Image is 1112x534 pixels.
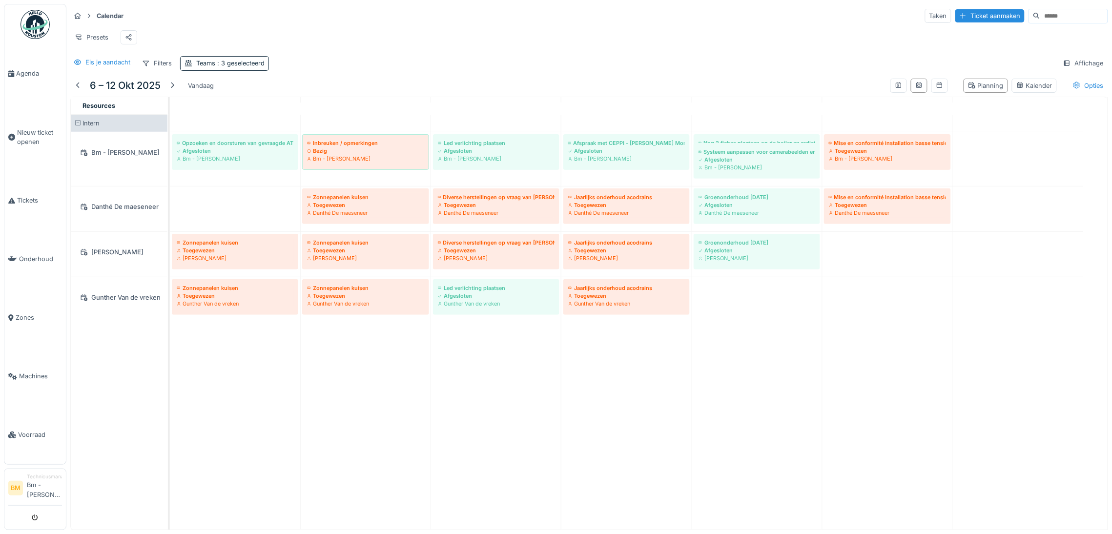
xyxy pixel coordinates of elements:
[568,139,685,147] div: Afspraak met CEPPI - [PERSON_NAME] Montasse om 11 uur
[1059,56,1108,70] div: Affichage
[568,209,685,217] div: Danthé De maeseneer
[4,103,66,171] a: Nieuw ticket openen
[568,292,685,300] div: Toegewezen
[307,209,424,217] div: Danthé De maeseneer
[177,246,293,254] div: Toegewezen
[77,146,162,159] div: Bm - [PERSON_NAME]
[77,291,162,304] div: Gunther Van de vreken
[307,246,424,254] div: Toegewezen
[743,99,771,112] a: 10 oktober 2025
[70,30,113,44] div: Presets
[27,473,62,480] div: Technicusmanager
[77,201,162,213] div: Danthé De maeseneer
[438,239,555,246] div: Diverse herstellingen op vraag van [PERSON_NAME]
[307,193,424,201] div: Zonnepanelen kuisen
[177,284,293,292] div: Zonnepanelen kuisen
[82,120,100,127] span: Intern
[699,254,815,262] div: [PERSON_NAME]
[82,102,115,109] span: Resources
[221,99,249,112] a: 6 oktober 2025
[177,254,293,262] div: [PERSON_NAME]
[307,155,424,163] div: Bm - [PERSON_NAME]
[27,473,62,503] li: Bm - [PERSON_NAME]
[829,209,946,217] div: Danthé De maeseneer
[93,11,127,21] strong: Calendar
[568,284,685,292] div: Jaarlijks onderhoud acodrains
[482,99,511,112] a: 8 oktober 2025
[438,201,555,209] div: Toegewezen
[307,254,424,262] div: [PERSON_NAME]
[438,209,555,217] div: Danthé De maeseneer
[829,147,946,155] div: Toegewezen
[438,254,555,262] div: [PERSON_NAME]
[568,246,685,254] div: Toegewezen
[177,147,293,155] div: Afgesloten
[568,300,685,308] div: Gunther Van de vreken
[699,139,815,147] div: Nog 2 fiches plaatsen op de boiler en radiator
[307,284,424,292] div: Zonnepanelen kuisen
[307,239,424,246] div: Zonnepanelen kuisen
[8,473,62,506] a: BM TechnicusmanagerBm - [PERSON_NAME]
[699,148,815,156] div: Systeem aanpassen voor camerabeelden en badges Aalst 34
[568,254,685,262] div: [PERSON_NAME]
[353,99,378,112] a: 7 oktober 2025
[307,201,424,209] div: Toegewezen
[699,201,815,209] div: Afgesloten
[4,288,66,347] a: Zones
[613,99,640,112] a: 9 oktober 2025
[307,147,424,155] div: Bezig
[177,155,293,163] div: Bm - [PERSON_NAME]
[177,139,293,147] div: Opzoeken en doorsturen van gevraagde ATEX documenten aan ACEG
[1069,79,1108,93] div: Opties
[438,284,555,292] div: Led verlichting plaatsen
[8,481,23,495] li: BM
[4,347,66,406] a: Machines
[177,292,293,300] div: Toegewezen
[177,300,293,308] div: Gunther Van de vreken
[968,81,1004,90] div: Planning
[138,56,176,70] div: Filters
[196,59,265,68] div: Teams
[307,292,424,300] div: Toegewezen
[1016,81,1052,90] div: Kalender
[21,10,50,39] img: Badge_color-CXgf-gQk.svg
[307,300,424,308] div: Gunther Van de vreken
[699,164,815,171] div: Bm - [PERSON_NAME]
[955,9,1025,22] div: Ticket aanmaken
[438,193,555,201] div: Diverse herstellingen op vraag van [PERSON_NAME]
[874,99,901,112] a: 11 oktober 2025
[568,147,685,155] div: Afgesloten
[4,230,66,288] a: Onderhoud
[19,371,62,381] span: Machines
[77,246,162,258] div: [PERSON_NAME]
[215,60,265,67] span: : 3 geselecteerd
[19,254,62,264] span: Onderhoud
[568,155,685,163] div: Bm - [PERSON_NAME]
[90,80,161,91] h5: 6 – 12 okt 2025
[438,300,555,308] div: Gunther Van de vreken
[17,196,62,205] span: Tickets
[925,9,951,23] div: Taken
[16,69,62,78] span: Agenda
[4,171,66,229] a: Tickets
[18,430,62,439] span: Voorraad
[184,79,218,92] div: Vandaag
[1004,99,1033,112] a: 12 oktober 2025
[829,155,946,163] div: Bm - [PERSON_NAME]
[699,246,815,254] div: Afgesloten
[438,292,555,300] div: Afgesloten
[829,201,946,209] div: Toegewezen
[4,44,66,103] a: Agenda
[699,156,815,164] div: Afgesloten
[699,209,815,217] div: Danthé De maeseneer
[568,201,685,209] div: Toegewezen
[568,193,685,201] div: Jaarlijks onderhoud acodrains
[4,406,66,464] a: Voorraad
[438,246,555,254] div: Toegewezen
[568,239,685,246] div: Jaarlijks onderhoud acodrains
[438,147,555,155] div: Afgesloten
[307,139,424,147] div: Inbreuken / opmerkingen
[16,313,62,322] span: Zones
[829,139,946,147] div: Mise en conformité installation basse tension - budget 6048 €
[829,193,946,201] div: Mise en conformité installation basse tension - budget 6048 €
